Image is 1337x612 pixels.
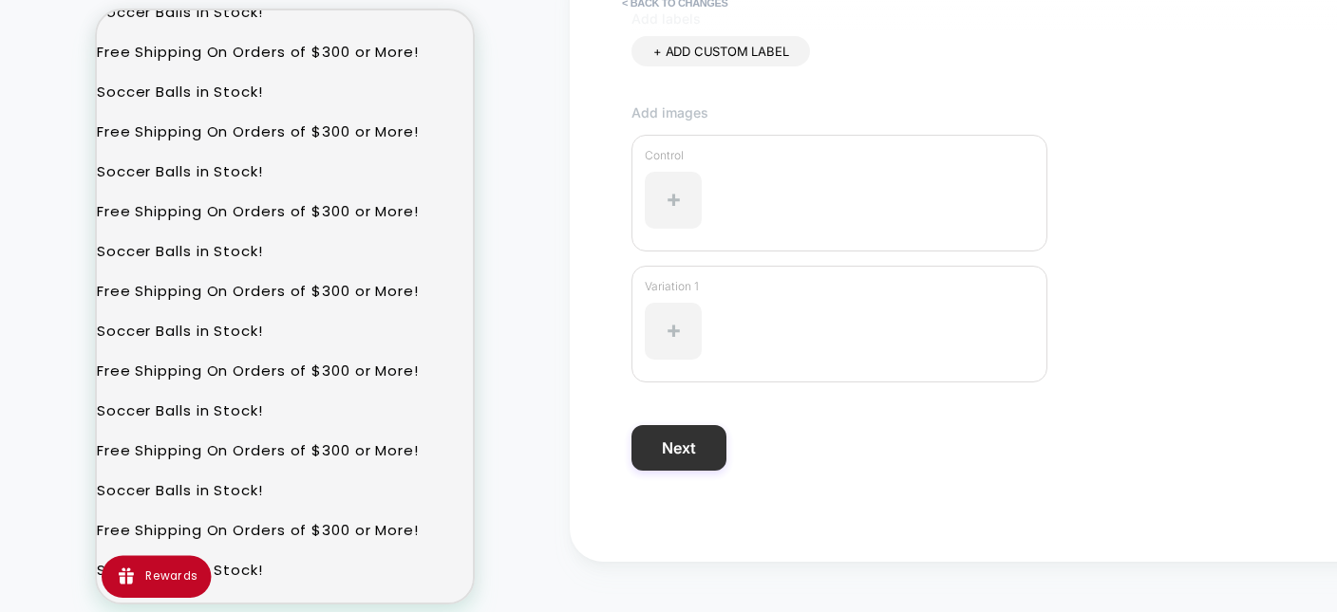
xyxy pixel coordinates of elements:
span: + ADD CUSTOM LABEL [653,44,788,59]
p: Control [645,148,1034,162]
span: Add images [631,104,1325,121]
button: Next [631,425,726,471]
p: Variation 1 [645,279,1034,293]
span: Add labels [631,10,701,27]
